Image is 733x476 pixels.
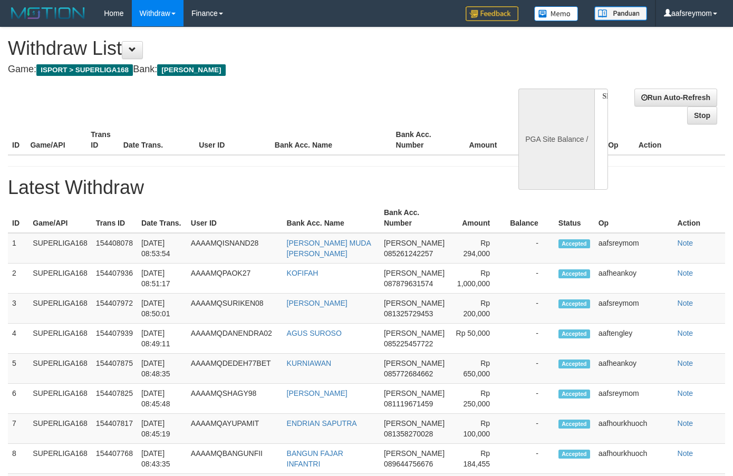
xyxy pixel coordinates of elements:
[384,419,445,428] span: [PERSON_NAME]
[449,354,506,384] td: Rp 650,000
[92,203,137,233] th: Trans ID
[8,5,88,21] img: MOTION_logo.png
[687,106,717,124] a: Stop
[137,414,187,444] td: [DATE] 08:45:19
[287,359,332,367] a: KURNIAWAN
[380,203,449,233] th: Bank Acc. Number
[384,430,433,438] span: 081358270028
[187,324,283,354] td: AAAAMQDANENDRA02
[283,203,380,233] th: Bank Acc. Name
[187,294,283,324] td: AAAAMQSURIKEN08
[86,125,119,155] th: Trans ID
[137,324,187,354] td: [DATE] 08:49:11
[678,449,693,458] a: Note
[594,354,673,384] td: aafheankoy
[678,269,693,277] a: Note
[137,354,187,384] td: [DATE] 08:48:35
[594,233,673,264] td: aafsreymom
[594,264,673,294] td: aafheankoy
[92,444,137,474] td: 154407768
[187,264,283,294] td: AAAAMQPAOK27
[187,444,283,474] td: AAAAMQBANGUNFII
[36,64,133,76] span: ISPORT > SUPERLIGA168
[604,125,634,155] th: Op
[678,419,693,428] a: Note
[449,324,506,354] td: Rp 50,000
[384,309,433,318] span: 081325729453
[506,324,554,354] td: -
[558,329,590,338] span: Accepted
[287,329,342,337] a: AGUS SUROSO
[92,354,137,384] td: 154407875
[678,389,693,397] a: Note
[594,384,673,414] td: aafsreymom
[187,384,283,414] td: AAAAMQSHAGY98
[137,384,187,414] td: [DATE] 08:45:48
[28,414,92,444] td: SUPERLIGA168
[137,264,187,294] td: [DATE] 08:51:17
[678,359,693,367] a: Note
[384,449,445,458] span: [PERSON_NAME]
[392,125,452,155] th: Bank Acc. Number
[8,294,28,324] td: 3
[678,239,693,247] a: Note
[558,239,590,248] span: Accepted
[187,233,283,264] td: AAAAMQISNAND28
[8,444,28,474] td: 8
[119,125,195,155] th: Date Trans.
[8,177,725,198] h1: Latest Withdraw
[506,354,554,384] td: -
[506,444,554,474] td: -
[506,414,554,444] td: -
[384,460,433,468] span: 089644756676
[452,125,513,155] th: Amount
[634,125,725,155] th: Action
[558,450,590,459] span: Accepted
[673,203,725,233] th: Action
[384,249,433,258] span: 085261242257
[449,203,506,233] th: Amount
[506,264,554,294] td: -
[28,384,92,414] td: SUPERLIGA168
[384,400,433,408] span: 081119671459
[449,384,506,414] td: Rp 250,000
[594,324,673,354] td: aaftengley
[594,294,673,324] td: aafsreymom
[384,389,445,397] span: [PERSON_NAME]
[534,6,578,21] img: Button%20Memo.svg
[8,414,28,444] td: 7
[384,239,445,247] span: [PERSON_NAME]
[8,203,28,233] th: ID
[137,203,187,233] th: Date Trans.
[506,384,554,414] td: -
[187,354,283,384] td: AAAAMQDEDEH77BET
[384,279,433,288] span: 087879631574
[518,89,594,190] div: PGA Site Balance /
[92,324,137,354] td: 154407939
[594,414,673,444] td: aafhourkhuoch
[384,269,445,277] span: [PERSON_NAME]
[554,203,594,233] th: Status
[92,264,137,294] td: 154407936
[187,414,283,444] td: AAAAMQAYUPAMIT
[449,233,506,264] td: Rp 294,000
[26,125,86,155] th: Game/API
[28,203,92,233] th: Game/API
[558,390,590,399] span: Accepted
[384,370,433,378] span: 085772684662
[506,233,554,264] td: -
[384,299,445,307] span: [PERSON_NAME]
[28,354,92,384] td: SUPERLIGA168
[558,269,590,278] span: Accepted
[187,203,283,233] th: User ID
[384,329,445,337] span: [PERSON_NAME]
[287,269,319,277] a: KOFIFAH
[449,414,506,444] td: Rp 100,000
[287,299,348,307] a: [PERSON_NAME]
[8,233,28,264] td: 1
[8,264,28,294] td: 2
[558,299,590,308] span: Accepted
[195,125,271,155] th: User ID
[287,239,371,258] a: [PERSON_NAME] MUDA [PERSON_NAME]
[287,449,343,468] a: BANGUN FAJAR INFANTRI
